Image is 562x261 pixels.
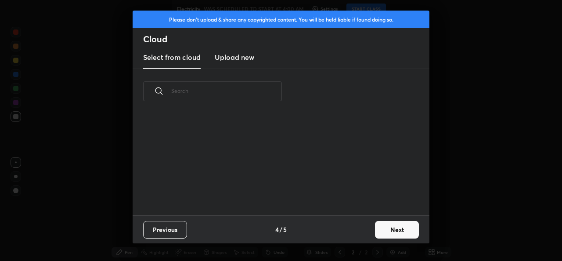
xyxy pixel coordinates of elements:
h4: 4 [275,225,279,234]
h2: Cloud [143,33,429,45]
div: Please don't upload & share any copyrighted content. You will be held liable if found doing so. [133,11,429,28]
h3: Select from cloud [143,52,201,62]
button: Next [375,221,419,239]
input: Search [171,72,282,110]
h3: Upload new [215,52,254,62]
button: Previous [143,221,187,239]
h4: / [280,225,282,234]
h4: 5 [283,225,287,234]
